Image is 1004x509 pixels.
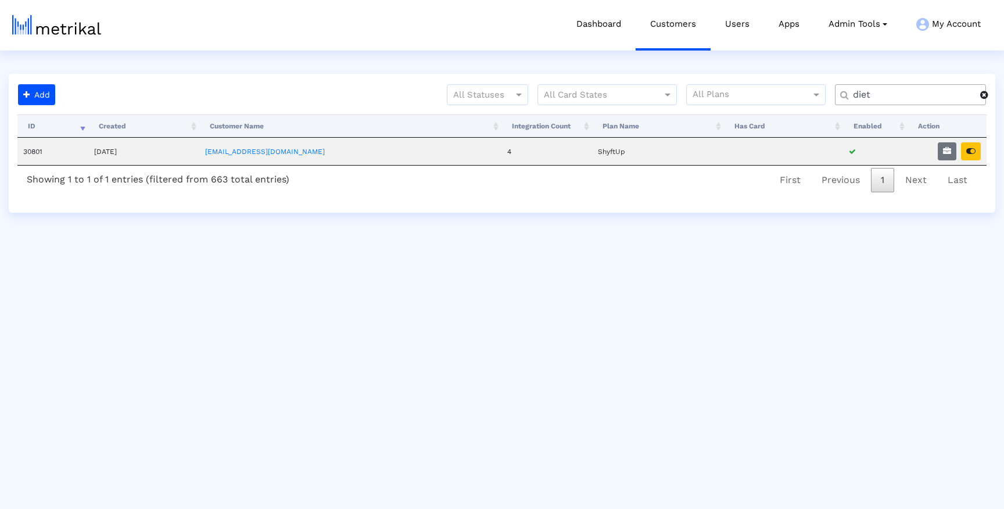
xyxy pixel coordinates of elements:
img: my-account-menu-icon.png [916,18,929,31]
a: [EMAIL_ADDRESS][DOMAIN_NAME] [205,148,325,156]
a: First [770,168,811,192]
th: Customer Name: activate to sort column ascending [199,114,501,138]
td: 30801 [17,138,88,165]
th: Integration Count: activate to sort column ascending [501,114,592,138]
a: Next [895,168,937,192]
th: Enabled: activate to sort column ascending [843,114,908,138]
td: 4 [501,138,592,165]
th: Created: activate to sort column ascending [88,114,199,138]
img: metrical-logo-light.png [12,15,101,35]
td: [DATE] [88,138,199,165]
div: Showing 1 to 1 of 1 entries (filtered from 663 total entries) [17,166,299,189]
a: Previous [812,168,870,192]
td: ShyftUp [592,138,725,165]
button: Add [18,84,55,105]
a: 1 [871,168,894,192]
a: Last [938,168,977,192]
th: ID: activate to sort column ascending [17,114,88,138]
input: Customer Name [845,89,980,101]
input: All Card States [544,88,650,103]
th: Action [908,114,987,138]
th: Plan Name: activate to sort column ascending [592,114,725,138]
th: Has Card: activate to sort column ascending [724,114,843,138]
input: All Plans [693,88,813,103]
